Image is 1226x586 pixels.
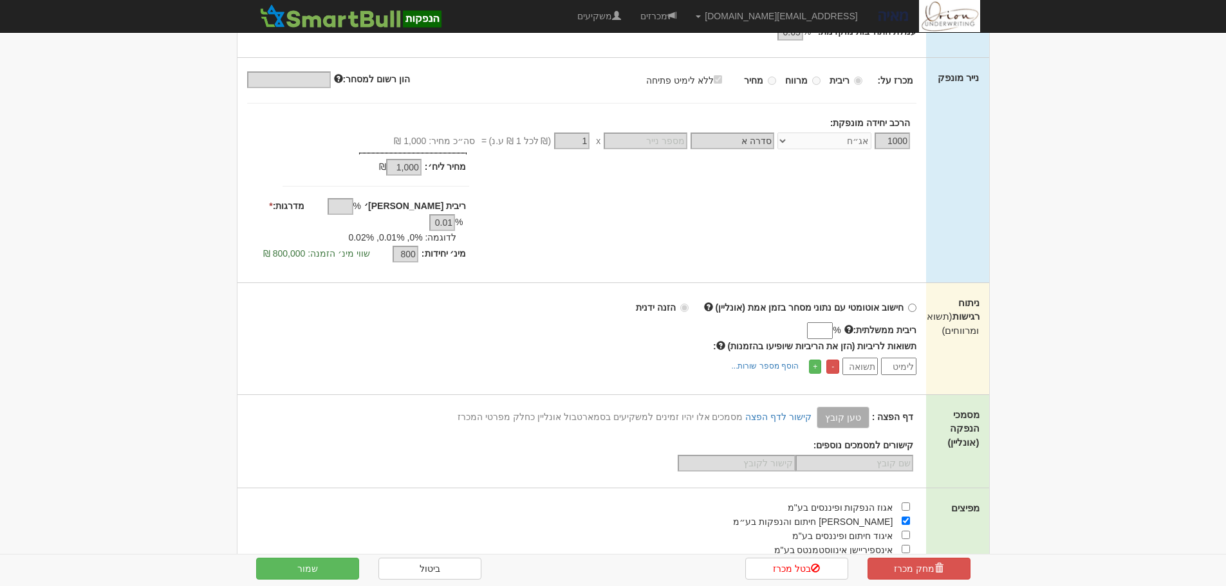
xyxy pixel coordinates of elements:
[728,341,917,351] span: תשואות לריביות (הזן את הריביות שיופיעו בהזמנות)
[481,134,487,147] span: =
[256,3,445,29] img: SmartBull Logo
[745,412,812,422] a: קישור לדף הפצה
[908,304,916,312] input: חישוב אוטומטי עם נתוני מסחר בזמן אמת (אונליין)
[745,558,848,580] a: בטל מכרז
[785,75,808,86] strong: מרווח
[636,302,676,313] strong: הזנה ידנית
[596,134,600,147] span: x
[425,160,467,173] label: מחיר ליח׳:
[256,558,359,580] button: שמור
[844,324,917,336] label: ריבית ממשלתית:
[813,440,913,450] strong: קישורים למסמכים נוספים:
[455,215,463,228] span: %
[422,247,467,260] label: מינ׳ יחידות:
[795,455,913,472] input: שם קובץ
[833,324,841,336] span: %
[951,501,980,515] label: מפיצים
[604,133,687,149] input: מספר נייר
[733,517,893,527] span: [PERSON_NAME] חיתום והנפקות בע״מ
[727,359,803,373] a: הוסף מספר שורות...
[918,311,980,335] span: (תשואות ומרווחים)
[830,75,850,86] strong: ריבית
[364,199,466,212] label: ריבית [PERSON_NAME]׳
[872,412,913,422] strong: דף הפצה :
[792,531,893,541] span: איגוד חיתום ופיננסים בע"מ
[378,558,481,580] a: ביטול
[646,73,735,87] label: ללא לימיט פתיחה
[458,412,743,422] span: מסמכים אלו יהיו זמינים למשקיעים בסמארטבול אונליין כחלק מפרטי המכרז
[936,408,979,449] label: מסמכי הנפקה (אונליין)
[394,134,475,147] span: סה״כ מחיר: 1,000 ₪
[680,304,689,312] input: הזנה ידנית
[744,75,763,86] strong: מחיר
[678,455,795,472] input: קישור לקובץ
[812,77,821,85] input: מרווח
[768,77,776,85] input: מחיר
[325,160,425,176] div: ₪
[830,118,910,128] strong: הרכב יחידה מונפקת:
[878,75,914,86] strong: מכרז על:
[713,340,916,353] label: :
[714,75,722,84] input: ללא לימיט פתיחה
[691,133,774,149] input: שם הסדרה *
[788,502,893,513] span: אגוז הנפקות ופיננסים בע"מ
[716,302,904,313] strong: חישוב אוטומטי עם נתוני מסחר בזמן אמת (אונליין)
[936,296,979,337] label: ניתוח רגישות
[875,133,910,149] input: כמות
[269,199,304,212] label: מדרגות:
[334,73,410,86] label: הון רשום למסחר:
[854,77,862,85] input: ריבית
[809,360,821,374] a: +
[842,358,878,375] input: תשואה
[826,360,839,374] a: -
[348,232,456,243] span: לדוגמה: 0%, 0.01%, 0.02%
[353,199,361,212] span: %
[774,545,893,555] span: אינספיריישן אינווסטמנטס בע"מ
[868,558,971,580] a: מחק מכרז
[487,134,551,147] span: (₪ לכל 1 ₪ ע.נ)
[554,133,590,149] input: מחיר *
[938,71,979,84] label: נייר מונפק
[263,248,370,259] span: שווי מינ׳ הזמנה: 800,000 ₪
[881,358,916,375] input: לימיט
